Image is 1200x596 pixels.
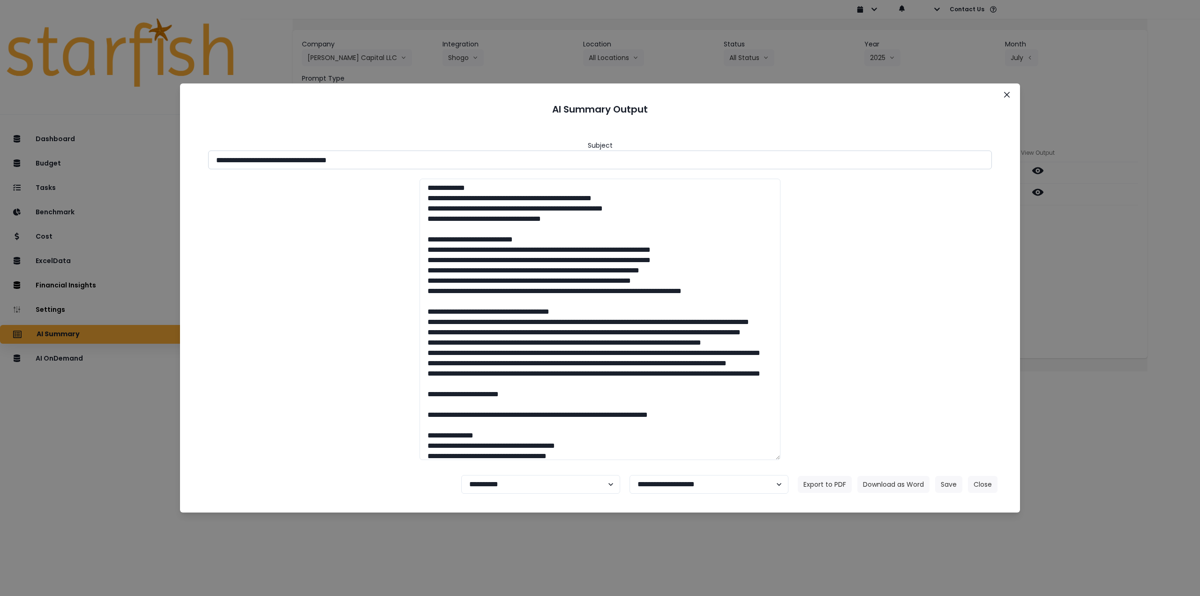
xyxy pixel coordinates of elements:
header: AI Summary Output [191,95,1009,124]
button: Save [935,476,962,493]
button: Download as Word [857,476,930,493]
header: Subject [588,141,613,151]
button: Export to PDF [798,476,852,493]
button: Close [968,476,997,493]
button: Close [999,87,1014,102]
